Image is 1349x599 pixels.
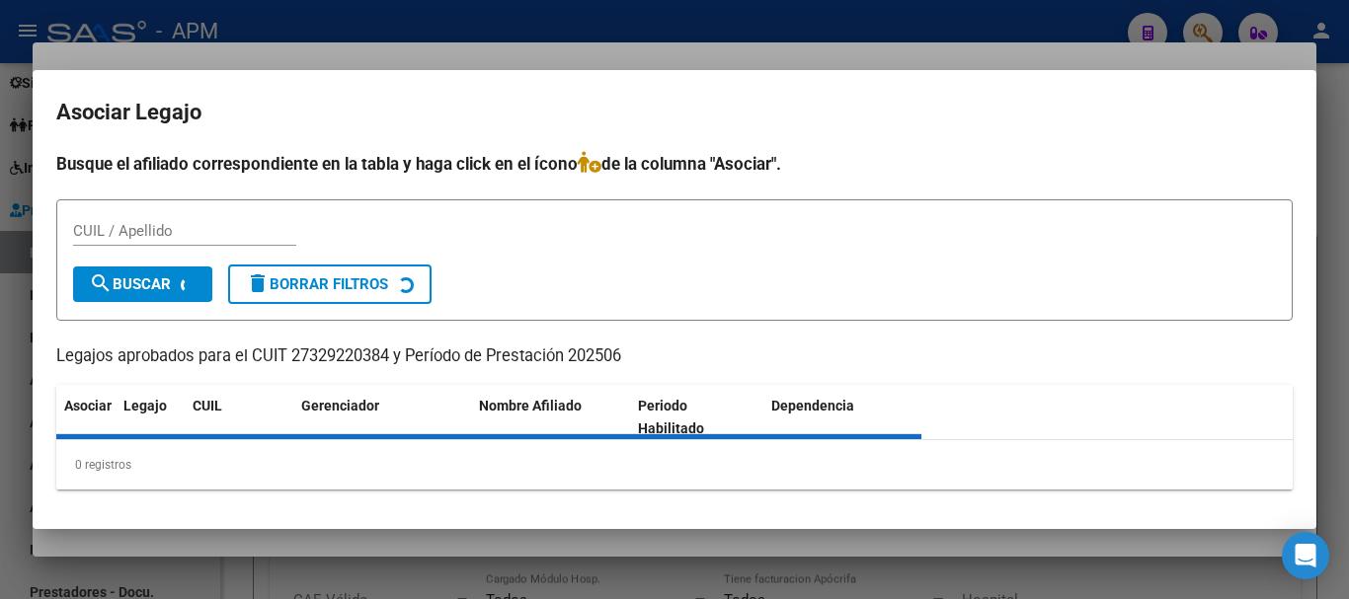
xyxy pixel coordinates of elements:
datatable-header-cell: Legajo [116,385,185,450]
datatable-header-cell: Nombre Afiliado [471,385,630,450]
span: Asociar [64,398,112,413]
datatable-header-cell: Asociar [56,385,116,450]
span: Gerenciador [301,398,379,413]
span: Periodo Habilitado [638,398,704,436]
div: 0 registros [56,440,1293,489]
mat-icon: search [89,271,113,295]
span: Buscar [89,275,171,293]
span: CUIL [193,398,222,413]
h4: Busque el afiliado correspondiente en la tabla y haga click en el ícono de la columna "Asociar". [56,151,1293,177]
h2: Asociar Legajo [56,94,1293,131]
datatable-header-cell: Periodo Habilitado [630,385,763,450]
span: Legajo [123,398,167,413]
span: Nombre Afiliado [479,398,582,413]
div: Open Intercom Messenger [1282,532,1329,579]
datatable-header-cell: Dependencia [763,385,922,450]
span: Borrar Filtros [246,275,388,293]
p: Legajos aprobados para el CUIT 27329220384 y Período de Prestación 202506 [56,344,1293,369]
mat-icon: delete [246,271,270,295]
datatable-header-cell: Gerenciador [293,385,471,450]
span: Dependencia [771,398,854,413]
button: Buscar [73,266,212,302]
datatable-header-cell: CUIL [185,385,293,450]
button: Borrar Filtros [228,264,432,304]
